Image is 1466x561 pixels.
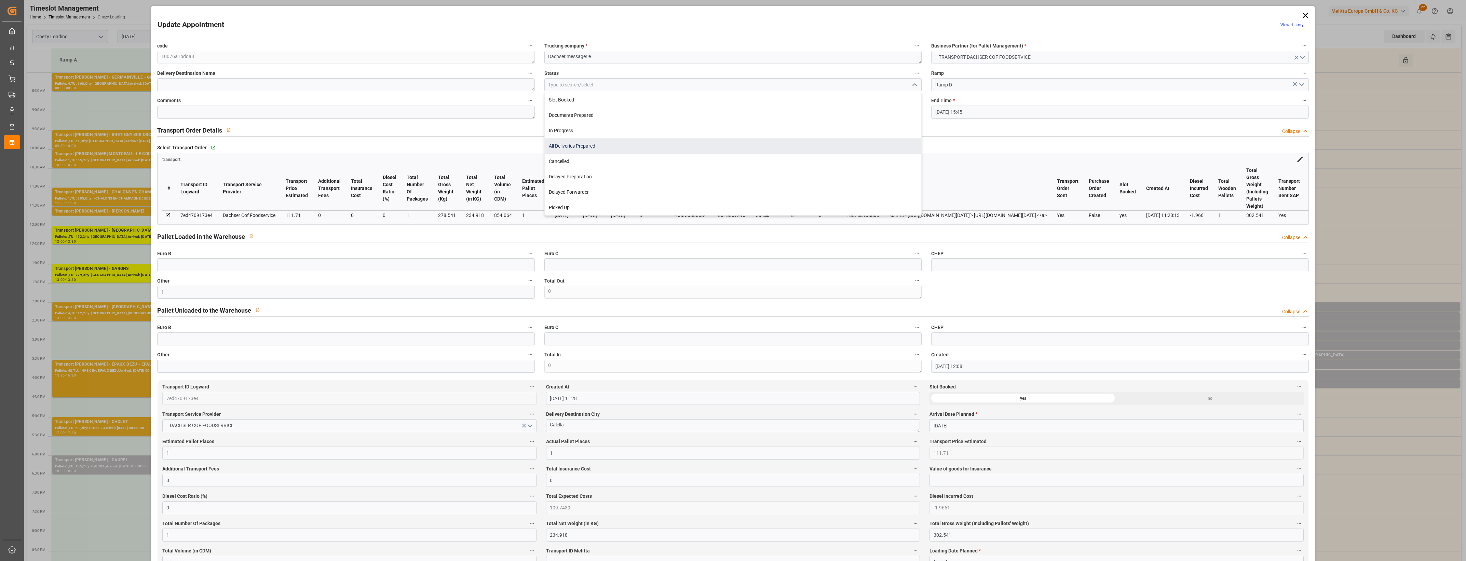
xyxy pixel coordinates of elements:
span: Transport ID Melitta [546,547,590,555]
div: 278.541 [438,211,456,219]
span: Transport Service Provider [162,411,221,418]
div: <a href='[URL][DOMAIN_NAME][DATE]'> [URL][DOMAIN_NAME][DATE] </a> [890,211,1047,219]
th: Total Gross Weight (Kg) [433,166,461,210]
th: Transport ID Logward [175,166,218,210]
span: Euro B [157,324,171,331]
button: Delivery Destination City [911,410,920,419]
span: Business Partner (for Pallet Management) [931,42,1026,50]
th: Total Wooden Pallets [1213,166,1241,210]
div: 302.541 [1246,211,1268,219]
span: CHEP [931,250,944,257]
input: Type to search/select [931,78,1308,91]
div: 0 [351,211,372,219]
h2: Pallet Unloaded to the Warehouse [157,306,251,315]
button: open menu [162,419,536,432]
span: code [157,42,168,50]
button: CHEP [1300,249,1309,258]
button: Euro B [526,249,535,258]
span: Loading Date Planned [929,547,981,555]
button: Transport Price Estimated [1295,437,1304,446]
span: Created [931,351,949,358]
span: Actual Pallet Places [546,438,590,445]
span: Other [157,351,169,358]
th: Transport Price Estimated [281,166,313,210]
button: Trucking company * [913,41,922,50]
div: Cancelled [545,154,921,169]
span: End Time [931,97,955,104]
span: Transport Price Estimated [929,438,987,445]
button: Other [526,350,535,359]
button: Total Out [913,276,922,285]
button: Total In [913,350,922,359]
input: DD-MM-YYYY HH:MM [546,392,920,405]
textarea: 0 [544,286,922,299]
div: 1 [1218,211,1236,219]
button: Arrival Date Planned * [1295,410,1304,419]
a: transport [162,156,180,162]
span: Delivery Destination City [546,411,600,418]
button: open menu [931,51,1308,64]
span: Comments [157,97,181,104]
button: Status [913,69,922,78]
div: Collapse [1282,128,1300,135]
button: Diesel Cost Ratio (%) [528,492,537,501]
span: Euro C [544,324,558,331]
div: Dachser Cof Foodservice [223,211,275,219]
th: Slot Booked [1114,166,1141,210]
th: # [162,166,175,210]
div: no [1116,392,1303,405]
div: Yes [1278,211,1300,219]
th: Shipping Origin [1305,166,1336,210]
span: Total Out [544,277,565,285]
textarea: 0 [544,360,922,373]
th: Estimated Pallet Places [517,166,549,210]
div: Collapse [1282,308,1300,315]
input: DD-MM-YYYY [929,419,1303,432]
div: False [1089,211,1109,219]
span: Total Net Weight (in KG) [546,520,599,527]
button: code [526,41,535,50]
th: Diesel Incurred Cost [1185,166,1213,210]
button: Comments [526,96,535,105]
button: Transport ID Melitta [911,546,920,555]
th: Total Number Of Packages [402,166,433,210]
div: [DATE] 11:28:13 [1146,211,1180,219]
span: Transport ID Logward [162,383,209,391]
button: Business Partner (for Pallet Management) * [1300,41,1309,50]
button: View description [245,230,258,243]
button: Total Volume (in CDM) [528,546,537,555]
span: Additional Transport Fees [162,465,219,473]
button: Euro C [913,323,922,332]
th: Created At [1141,166,1185,210]
span: Trucking company [544,42,587,50]
span: Total Expected Costs [546,493,592,500]
div: 0 [318,211,341,219]
span: Created At [546,383,569,391]
th: Total Gross Weight (Including Pallets' Weight) [1241,166,1273,210]
div: 234.918 [466,211,484,219]
span: Status [544,70,559,77]
span: transport [162,157,180,162]
button: Total Number Of Packages [528,519,537,528]
h2: Update Appointment [158,19,224,30]
button: CHEP [1300,323,1309,332]
div: Delayed Preparation [545,169,921,184]
th: Total Net Weight (in KG) [461,166,489,210]
button: Euro C [913,249,922,258]
div: 1 [522,211,544,219]
button: Diesel Incurred Cost [1295,492,1304,501]
h2: Transport Order Details [157,126,222,135]
textarea: Calella [546,419,920,432]
div: 0 [383,211,396,219]
button: Delivery Destination Name [526,69,535,78]
div: -1.9661 [1190,211,1208,219]
th: Transport Service Provider [218,166,281,210]
button: Ramp [1300,69,1309,78]
th: Total Insurance Cost [346,166,378,210]
span: TRANSPORT DACHSER COF FOODSERVICE [935,54,1034,61]
div: All Deliveries Prepared [545,138,921,154]
a: View History [1280,23,1304,27]
span: Value of goods for Insurance [929,465,992,473]
span: Slot Booked [929,383,956,391]
div: yes [1119,211,1136,219]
